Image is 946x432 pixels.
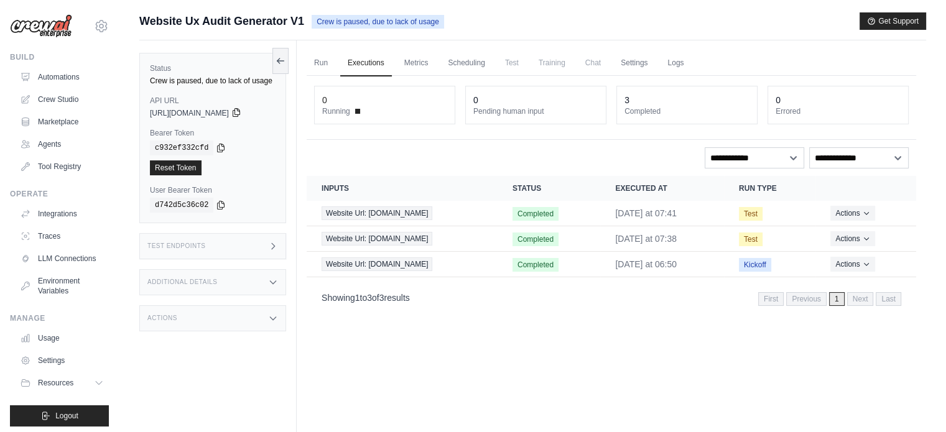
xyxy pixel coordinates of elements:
th: Status [498,176,600,201]
span: Completed [512,232,559,246]
h3: Test Endpoints [147,242,206,250]
a: Tool Registry [15,157,109,177]
div: Crew is paused, due to lack of usage [150,76,276,86]
span: 3 [367,293,372,303]
span: Crew is paused, due to lack of usage [312,15,444,29]
span: Running [322,106,350,116]
time: August 15, 2025 at 07:41 PHT [615,208,677,218]
span: 1 [355,293,360,303]
a: LLM Connections [15,249,109,269]
code: d742d5c36c02 [150,198,213,213]
a: Marketplace [15,112,109,132]
a: Settings [613,50,655,76]
span: Website Url: [DOMAIN_NAME] [322,206,432,220]
span: Previous [786,292,827,306]
span: Completed [512,258,559,272]
span: Resources [38,378,73,388]
a: View execution details for Website Url [322,257,483,271]
h3: Additional Details [147,278,217,286]
div: 0 [776,94,781,106]
a: Crew Studio [15,90,109,109]
label: API URL [150,96,276,106]
a: Agents [15,134,109,154]
dt: Pending human input [473,106,598,116]
a: Logs [660,50,691,76]
span: Last [876,292,901,306]
th: Run Type [724,176,815,201]
nav: Pagination [758,292,901,306]
span: Chat is not available until the deployment is complete [578,50,608,75]
a: Integrations [15,204,109,224]
label: Status [150,63,276,73]
span: Logout [55,411,78,421]
time: August 15, 2025 at 07:38 PHT [615,234,677,244]
a: Reset Token [150,160,202,175]
span: Test [739,207,763,221]
time: August 15, 2025 at 06:50 PHT [615,259,677,269]
span: Test [739,232,763,246]
iframe: Chat Widget [884,372,946,432]
span: Kickoff [739,258,771,272]
div: 0 [473,94,478,106]
button: Actions for execution [830,206,874,221]
button: Actions for execution [830,231,874,246]
span: First [758,292,784,306]
span: 1 [829,292,845,306]
a: View execution details for Website Url [322,206,483,220]
p: Showing to of results [322,292,410,304]
a: Metrics [397,50,436,76]
span: Website Url: [DOMAIN_NAME] [322,257,432,271]
label: Bearer Token [150,128,276,138]
button: Logout [10,405,109,426]
h3: Actions [147,315,177,322]
button: Resources [15,373,109,393]
a: Usage [15,328,109,348]
label: User Bearer Token [150,185,276,195]
div: Manage [10,313,109,323]
span: Completed [512,207,559,221]
span: Website Url: [DOMAIN_NAME] [322,232,432,246]
a: Run [307,50,335,76]
div: 3 [624,94,629,106]
a: Traces [15,226,109,246]
span: Next [847,292,874,306]
section: Crew executions table [307,176,916,314]
th: Executed at [600,176,724,201]
code: c932ef332cfd [150,140,213,155]
a: View execution details for Website Url [322,232,483,246]
a: Automations [15,67,109,87]
button: Actions for execution [830,257,874,272]
dt: Completed [624,106,749,116]
a: Scheduling [440,50,492,76]
a: Executions [340,50,392,76]
dt: Errored [776,106,901,116]
span: [URL][DOMAIN_NAME] [150,108,229,118]
span: Website Ux Audit Generator V1 [139,12,304,30]
span: 3 [379,293,384,303]
nav: Pagination [307,282,916,314]
th: Inputs [307,176,498,201]
a: Environment Variables [15,271,109,301]
span: Test [498,50,526,75]
button: Get Support [860,12,926,30]
span: Training is not available until the deployment is complete [531,50,573,75]
div: Build [10,52,109,62]
div: 0 [322,94,327,106]
a: Settings [15,351,109,370]
img: Logo [10,14,72,38]
div: Operate [10,189,109,199]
